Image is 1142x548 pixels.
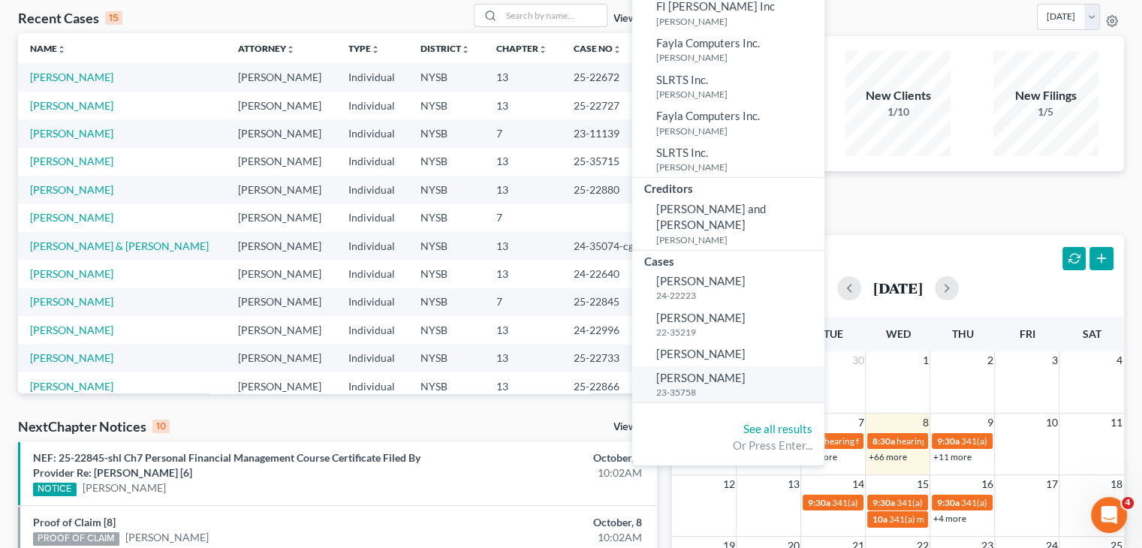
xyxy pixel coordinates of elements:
small: [PERSON_NAME] [656,161,821,173]
td: 25-35715 [562,148,657,176]
td: 23-11139 [562,119,657,147]
div: Or Press Enter... [644,438,812,453]
span: 8:30a [872,435,894,447]
td: [PERSON_NAME] [226,92,336,119]
span: [PERSON_NAME] [656,347,746,360]
td: NYSB [408,148,484,176]
td: Individual [336,119,408,147]
a: View All [613,14,651,24]
span: 16 [979,475,994,493]
td: Individual [336,372,408,400]
a: [PERSON_NAME] [30,324,113,336]
td: NYSB [408,345,484,372]
span: 12 [721,475,736,493]
a: [PERSON_NAME] [125,530,209,545]
td: [PERSON_NAME] [226,119,336,147]
a: [PERSON_NAME] [30,99,113,112]
div: Cases [632,251,824,269]
span: 341(a) meeting for [PERSON_NAME] [831,497,976,508]
small: [PERSON_NAME] [656,125,821,137]
td: [PERSON_NAME] [226,345,336,372]
span: 10a [872,513,887,525]
h2: [DATE] [873,280,923,296]
span: 8 [921,414,930,432]
span: [PERSON_NAME] [656,274,746,288]
div: Recent Cases [18,9,122,27]
a: SLRTS Inc.[PERSON_NAME] [632,68,824,105]
td: NYSB [408,372,484,400]
td: 13 [484,148,562,176]
a: [PERSON_NAME] [30,127,113,140]
i: unfold_more [286,45,295,54]
td: NYSB [408,232,484,260]
span: 14 [850,475,865,493]
span: Fri [1019,327,1035,340]
a: NEF: 25-22845-shl Ch7 Personal Financial Management Course Certificate Filed By Provider Re: [PER... [33,451,420,479]
td: 25-22672 [562,63,657,91]
span: 9:30a [807,497,830,508]
td: 24-35074-cgm [562,232,657,260]
span: 341(a) meeting for [PERSON_NAME] [896,497,1041,508]
a: [PERSON_NAME] [30,295,113,308]
i: unfold_more [461,45,470,54]
td: [PERSON_NAME] [226,203,336,231]
td: NYSB [408,119,484,147]
a: Nameunfold_more [30,43,66,54]
span: 9 [985,414,994,432]
span: 30 [850,351,865,369]
span: Thu [951,327,973,340]
span: 9:30a [936,497,959,508]
td: [PERSON_NAME] [226,260,336,288]
div: 10:02AM [449,465,642,480]
span: 13 [785,475,800,493]
span: 341(a) meeting for [PERSON_NAME] [960,497,1105,508]
td: 7 [484,119,562,147]
td: 25-22845 [562,288,657,316]
i: unfold_more [57,45,66,54]
a: [PERSON_NAME] [30,71,113,83]
a: Chapterunfold_more [496,43,547,54]
span: 4 [1115,351,1124,369]
span: 15 [915,475,930,493]
small: [PERSON_NAME] [656,51,821,64]
td: 13 [484,345,562,372]
span: 1 [921,351,930,369]
td: Individual [336,63,408,91]
iframe: Intercom live chat [1091,497,1127,533]
span: 17 [1044,475,1059,493]
td: Individual [336,176,408,203]
small: 22-35219 [656,326,821,339]
td: 25-22733 [562,345,657,372]
i: unfold_more [538,45,547,54]
td: [PERSON_NAME] [226,288,336,316]
td: [PERSON_NAME] [226,63,336,91]
div: October, 8 [449,450,642,465]
td: Individual [336,345,408,372]
span: Wed [885,327,910,340]
a: Attorneyunfold_more [238,43,295,54]
a: Proof of Claim [8] [33,516,116,528]
div: PROOF OF CLAIM [33,532,119,546]
td: Individual [336,148,408,176]
span: 9:30a [936,435,959,447]
td: 13 [484,316,562,344]
span: Sat [1082,327,1101,340]
td: Individual [336,232,408,260]
div: New Filings [993,87,1098,104]
div: 1/10 [845,104,951,119]
small: [PERSON_NAME] [656,15,821,28]
a: Districtunfold_more [420,43,470,54]
span: 10 [1044,414,1059,432]
i: unfold_more [371,45,380,54]
a: [PERSON_NAME] [30,351,113,364]
a: See all results [743,422,812,435]
td: 13 [484,92,562,119]
i: unfold_more [613,45,622,54]
td: NYSB [408,203,484,231]
td: NYSB [408,288,484,316]
td: 25-22880 [562,176,657,203]
input: Search by name... [502,5,607,26]
span: 11 [1109,414,1124,432]
a: Typeunfold_more [348,43,380,54]
span: 7 [856,414,865,432]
